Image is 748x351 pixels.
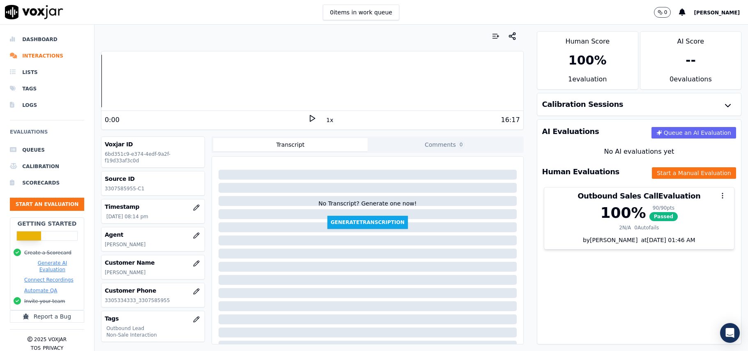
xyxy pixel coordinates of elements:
div: 90 / 90 pts [649,205,678,211]
div: by [PERSON_NAME] [544,236,734,249]
h3: AI Evaluations [542,128,599,135]
button: [PERSON_NAME] [694,7,748,17]
div: Open Intercom Messenger [720,323,740,343]
div: 100 % [600,205,646,221]
p: Non-Sale Interaction [106,332,201,338]
div: Human Score [537,32,638,46]
button: 0 [654,7,671,18]
p: 3305334333_3307585955 [105,297,201,304]
p: 2025 Voxjar [34,336,67,343]
a: Scorecards [10,175,84,191]
p: 0 [664,9,667,16]
span: 0 [458,141,465,148]
button: Create a Scorecard [24,249,71,256]
a: Calibration [10,158,84,175]
div: 2 N/A [619,224,631,231]
a: Tags [10,81,84,97]
div: 1 evaluation [537,74,638,89]
button: 0 [654,7,679,18]
p: [PERSON_NAME] [105,241,201,248]
div: No Transcript? Generate one now! [318,199,417,216]
div: 16:17 [501,115,520,125]
button: 0items in work queue [323,5,399,20]
div: -- [686,53,696,68]
h3: Agent [105,231,201,239]
p: 6bd351c9-e374-4edf-9a2f-f19d33af3c0d [105,151,201,164]
div: at [DATE] 01:46 AM [638,236,695,244]
div: 0 evaluation s [640,74,741,89]
a: Lists [10,64,84,81]
div: No AI evaluations yet [544,147,734,157]
p: Outbound Lead [106,325,201,332]
button: Connect Recordings [24,277,74,283]
button: Invite your team [24,298,65,305]
h3: Tags [105,314,201,323]
button: Generate AI Evaluation [24,260,81,273]
a: Queues [10,142,84,158]
button: GenerateTranscription [327,216,408,229]
div: 0 Autofails [634,224,659,231]
span: [PERSON_NAME] [694,10,740,16]
h6: Evaluations [10,127,84,142]
button: Automate QA [24,287,57,294]
h3: Customer Phone [105,286,201,295]
button: Comments [368,138,522,151]
h3: Customer Name [105,259,201,267]
h3: Calibration Sessions [542,101,624,108]
button: Start an Evaluation [10,198,84,211]
div: 0:00 [105,115,120,125]
button: Report a Bug [10,310,84,323]
div: AI Score [640,32,741,46]
a: Interactions [10,48,84,64]
span: Passed [649,212,678,221]
p: 3307585955-C1 [105,185,201,192]
button: Queue an AI Evaluation [651,127,736,139]
h3: Voxjar ID [105,140,201,148]
a: Dashboard [10,31,84,48]
button: 1x [325,114,335,126]
p: [PERSON_NAME] [105,269,201,276]
h3: Timestamp [105,203,201,211]
h2: Getting Started [17,219,76,228]
h3: Source ID [105,175,201,183]
p: [DATE] 08:14 pm [106,213,201,220]
div: 100 % [568,53,607,68]
button: Transcript [213,138,368,151]
img: voxjar logo [5,5,63,19]
a: Logs [10,97,84,113]
h3: Human Evaluations [542,168,619,175]
button: Start a Manual Evaluation [652,167,736,179]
